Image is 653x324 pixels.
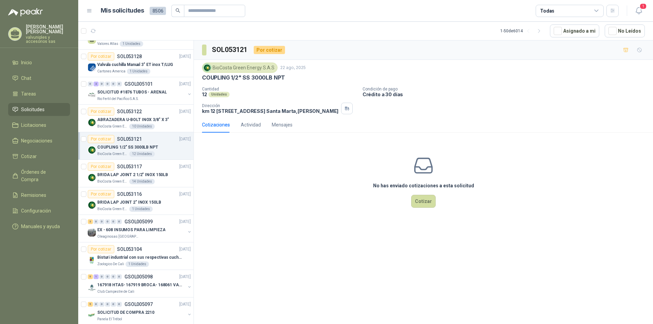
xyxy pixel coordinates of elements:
[97,69,125,74] p: Cartones America
[280,65,306,71] p: 22 ago, 2025
[21,121,46,129] span: Licitaciones
[97,117,169,123] p: ABRAZADERA U-BOLT INOX 3/8" X 3"
[88,190,114,198] div: Por cotizar
[99,274,104,279] div: 0
[202,103,338,108] p: Dirección
[111,302,116,307] div: 0
[8,119,70,132] a: Licitaciones
[88,52,114,61] div: Por cotizar
[97,199,161,206] p: BRIDA LAP JOINT 2" INOX 150LB
[111,82,116,86] div: 0
[105,302,110,307] div: 0
[127,69,150,74] div: 1 Unidades
[175,8,180,13] span: search
[97,144,158,151] p: COUPLING 1/2" SS 3000LB NPT
[150,7,166,15] span: 8506
[117,247,142,252] p: SOL053104
[97,254,182,261] p: Bisturi industrial con sus respectivas cuchillas segun muestra
[111,219,116,224] div: 0
[94,82,99,86] div: 2
[8,87,70,100] a: Tareas
[21,59,32,66] span: Inicio
[99,82,104,86] div: 0
[21,74,31,82] span: Chat
[129,124,155,129] div: 10 Unidades
[88,163,114,171] div: Por cotizar
[179,136,191,142] p: [DATE]
[21,90,36,98] span: Tareas
[117,164,142,169] p: SOL053117
[363,87,650,91] p: Condición de pago
[97,289,134,294] p: Club Campestre de Cali
[88,256,96,264] img: Company Logo
[94,302,99,307] div: 0
[639,3,647,10] span: 1
[88,135,114,143] div: Por cotizar
[202,91,207,97] p: 12
[88,284,96,292] img: Company Logo
[202,121,230,129] div: Cotizaciones
[97,234,140,239] p: Oleaginosas [GEOGRAPHIC_DATA][PERSON_NAME]
[88,63,96,71] img: Company Logo
[120,41,143,47] div: 1 Unidades
[88,82,93,86] div: 0
[88,302,93,307] div: 5
[26,35,70,44] p: valvuniples y accesorios sas
[88,245,114,253] div: Por cotizar
[88,218,192,239] a: 3 0 0 0 0 0 GSOL005099[DATE] Company LogoEX - 608 INSUMOS PARA LIMPIEZAOleaginosas [GEOGRAPHIC_DA...
[21,191,46,199] span: Remisiones
[500,25,545,36] div: 1 - 50 de 6014
[8,56,70,69] a: Inicio
[203,64,211,71] img: Company Logo
[21,137,52,144] span: Negociaciones
[99,302,104,307] div: 0
[212,45,248,55] h3: SOL053121
[99,219,104,224] div: 0
[97,62,173,68] p: Valvula cuchilla Manual 3" ET inox T/LUG
[8,189,70,202] a: Remisiones
[124,82,153,86] p: GSOL005101
[179,301,191,308] p: [DATE]
[117,192,142,197] p: SOL053116
[88,274,93,279] div: 5
[117,137,142,141] p: SOL053121
[8,103,70,116] a: Solicitudes
[88,311,96,319] img: Company Logo
[97,309,154,316] p: SOLICITUD DE COMPRA 2210
[88,228,96,237] img: Company Logo
[550,24,599,37] button: Asignado a mi
[202,108,338,114] p: km 12 [STREET_ADDRESS] Santa Marta , [PERSON_NAME]
[105,82,110,86] div: 0
[111,274,116,279] div: 0
[78,105,194,132] a: Por cotizarSOL053122[DATE] Company LogoABRAZADERA U-BOLT INOX 3/8" X 3"BioCosta Green Energy S.A....
[241,121,261,129] div: Actividad
[21,153,37,160] span: Cotizar
[8,220,70,233] a: Manuales y ayuda
[129,151,155,157] div: 12 Unidades
[97,124,128,129] p: BioCosta Green Energy S.A.S
[117,54,142,59] p: SOL053128
[8,72,70,85] a: Chat
[179,53,191,60] p: [DATE]
[124,274,153,279] p: GSOL005098
[117,302,122,307] div: 0
[88,273,192,294] a: 5 1 0 0 0 0 GSOL005098[DATE] Company Logo167918 HTAS- 167919 BROCA- 168061 VALVULAClub Campestre ...
[21,207,51,215] span: Configuración
[97,227,165,233] p: EX - 608 INSUMOS PARA LIMPIEZA
[373,182,474,189] h3: No has enviado cotizaciones a esta solicitud
[105,219,110,224] div: 0
[78,160,194,187] a: Por cotizarSOL053117[DATE] Company LogoBRIDA LAP JOINT 2 1/2" INOX 150LBBioCosta Green Energy S.A...
[88,91,96,99] img: Company Logo
[21,168,64,183] span: Órdenes de Compra
[254,46,285,54] div: Por cotizar
[605,24,645,37] button: No Leídos
[363,91,650,97] p: Crédito a 30 días
[540,7,554,15] div: Todas
[97,89,167,96] p: SOLICITUD #1876 TUBOS - ARENAL
[124,302,153,307] p: GSOL005097
[117,274,122,279] div: 0
[208,92,230,97] div: Unidades
[105,274,110,279] div: 0
[179,246,191,253] p: [DATE]
[179,219,191,225] p: [DATE]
